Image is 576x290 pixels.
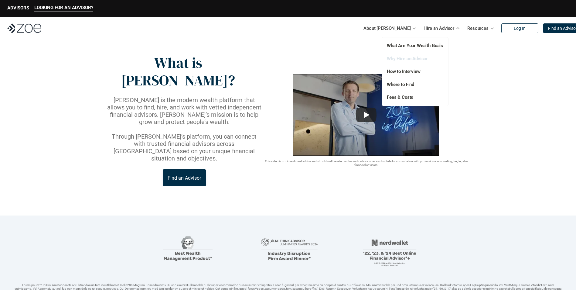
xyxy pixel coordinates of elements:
[106,96,263,126] p: [PERSON_NAME] is the modern wealth platform that allows you to find, hire, and work with vetted i...
[263,160,470,167] p: This video is not investment advice and should not be relied on for such advice or as a substitut...
[424,24,454,33] p: Hire an Advisor
[106,133,263,162] p: Through [PERSON_NAME]’s platform, you can connect with trusted financial advisors across [GEOGRAP...
[514,26,526,31] p: Log In
[387,82,414,87] a: Where to Find
[501,23,538,33] a: Log In
[387,95,413,100] a: Fees & Costs
[7,5,29,11] p: ADVISORS
[106,54,250,89] p: What is [PERSON_NAME]?
[356,108,377,122] button: Play
[387,69,421,74] a: How to Interview
[387,43,443,48] a: What Are Your Wealth Goals
[363,24,411,33] p: About [PERSON_NAME]
[387,56,428,61] a: Why Hire an Advisor
[34,5,93,10] p: LOOKING FOR AN ADVISOR?
[293,74,439,156] img: sddefault.webp
[168,175,201,181] p: Find an Advisor
[467,24,489,33] p: Resources
[163,169,206,186] a: Find an Advisor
